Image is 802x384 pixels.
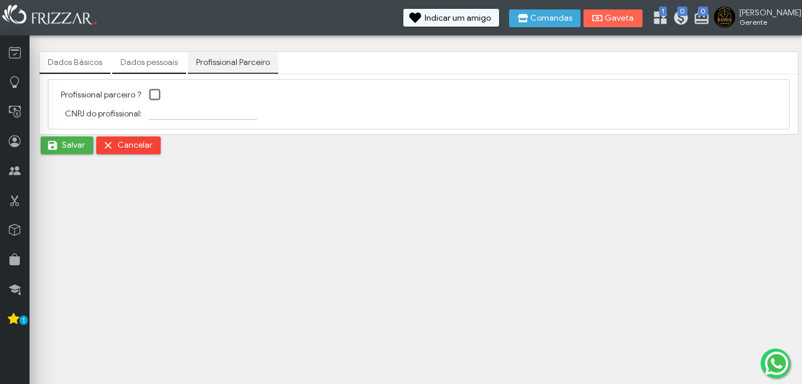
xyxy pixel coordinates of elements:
[61,90,142,100] label: Profissional parceiro ?
[739,18,793,27] span: Gerente
[62,136,85,154] span: Salvar
[739,8,793,18] span: [PERSON_NAME]
[762,349,791,378] img: whatsapp.png
[530,14,572,22] span: Comandas
[652,9,664,28] a: 1
[403,9,499,27] button: Indicar um amigo
[96,136,161,154] button: Cancelar
[677,6,687,16] span: 0
[698,6,708,16] span: 0
[40,53,110,73] a: Dados Básicos
[659,6,667,16] span: 1
[188,53,278,73] a: Profissional Parceiro
[605,14,634,22] span: Gaveta
[112,53,186,73] a: Dados pessoais
[41,136,93,154] button: Salvar
[583,9,643,27] button: Gaveta
[509,9,581,27] button: Comandas
[65,109,142,119] label: CNPJ do profissional:
[714,6,796,30] a: [PERSON_NAME] Gerente
[673,9,684,28] a: 0
[425,14,491,22] span: Indicar um amigo
[19,315,28,325] span: 1
[118,136,152,154] span: Cancelar
[693,9,705,28] a: 0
